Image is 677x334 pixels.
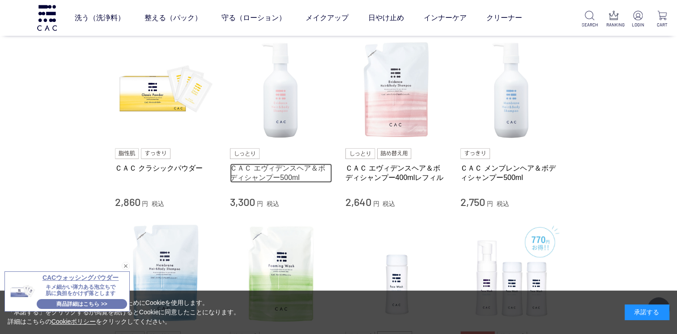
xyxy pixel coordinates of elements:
span: 税込 [267,200,279,207]
a: 日やけ止め [368,5,404,30]
a: 整える（パック） [144,5,201,30]
img: logo [36,5,58,30]
p: RANKING [606,21,622,28]
span: 2,640 [345,195,371,208]
img: 詰め替え用 [377,148,412,159]
img: ＣＡＣフェイスウォッシュＥＭ（１個）+レフィル（２個） [460,223,562,325]
img: ＣＡＣ メンブレンヘア＆ボディシャンプー500ml [460,39,562,141]
span: 円 [373,200,379,207]
span: 3,300 [230,195,255,208]
a: CART [654,11,670,28]
span: 2,860 [115,195,141,208]
p: LOGIN [630,21,646,28]
a: ＣＡＣ クラシックパウダー [115,163,217,173]
a: ＣＡＣ メンブレンヘア＆ボディシャンプー500ml [460,163,562,183]
img: ＣＡＣ クラシックパウダー [115,39,217,141]
img: ＣＡＣ エヴィデンスヘア＆ボディシャンプー400mlレフィル [345,39,447,141]
img: すっきり [460,148,490,159]
img: しっとり [230,148,260,159]
a: ＣＡＣ エヴィデンスヘア＆ボディシャンプー500ml [230,163,332,183]
a: Cookieポリシー [51,318,96,325]
a: RANKING [606,11,622,28]
p: CART [654,21,670,28]
a: 守る（ローション） [221,5,285,30]
a: ＣＡＣ エヴィデンスヘア＆ボディシャンプー400mlレフィル [345,163,447,183]
img: ＣＡＣ メンブレンヘア＆ボディシャンプー400mlレフィル [115,223,217,325]
p: SEARCH [582,21,597,28]
span: 円 [487,200,493,207]
img: すっきり [141,148,170,159]
img: ＣＡＣ フェイスウォッシュ エクストラマイルド（レフィル） [345,223,447,325]
img: ＣＡＣ エヴィデンスヘア＆ボディシャンプー500ml [230,39,332,141]
a: 洗う（洗浄料） [74,5,124,30]
a: SEARCH [582,11,597,28]
span: 2,750 [460,195,485,208]
span: 税込 [383,200,395,207]
a: クリーナー [486,5,522,30]
a: メイクアップ [305,5,348,30]
span: 円 [257,200,263,207]
img: 脂性肌 [115,148,139,159]
span: 税込 [497,200,509,207]
span: 円 [142,200,148,207]
img: しっとり [345,148,375,159]
img: ＣＡＣ フォーミングウォッシュ400mlレフィル [230,223,332,325]
a: LOGIN [630,11,646,28]
div: 承諾する [625,304,669,320]
a: インナーケア [423,5,466,30]
span: 税込 [152,200,164,207]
